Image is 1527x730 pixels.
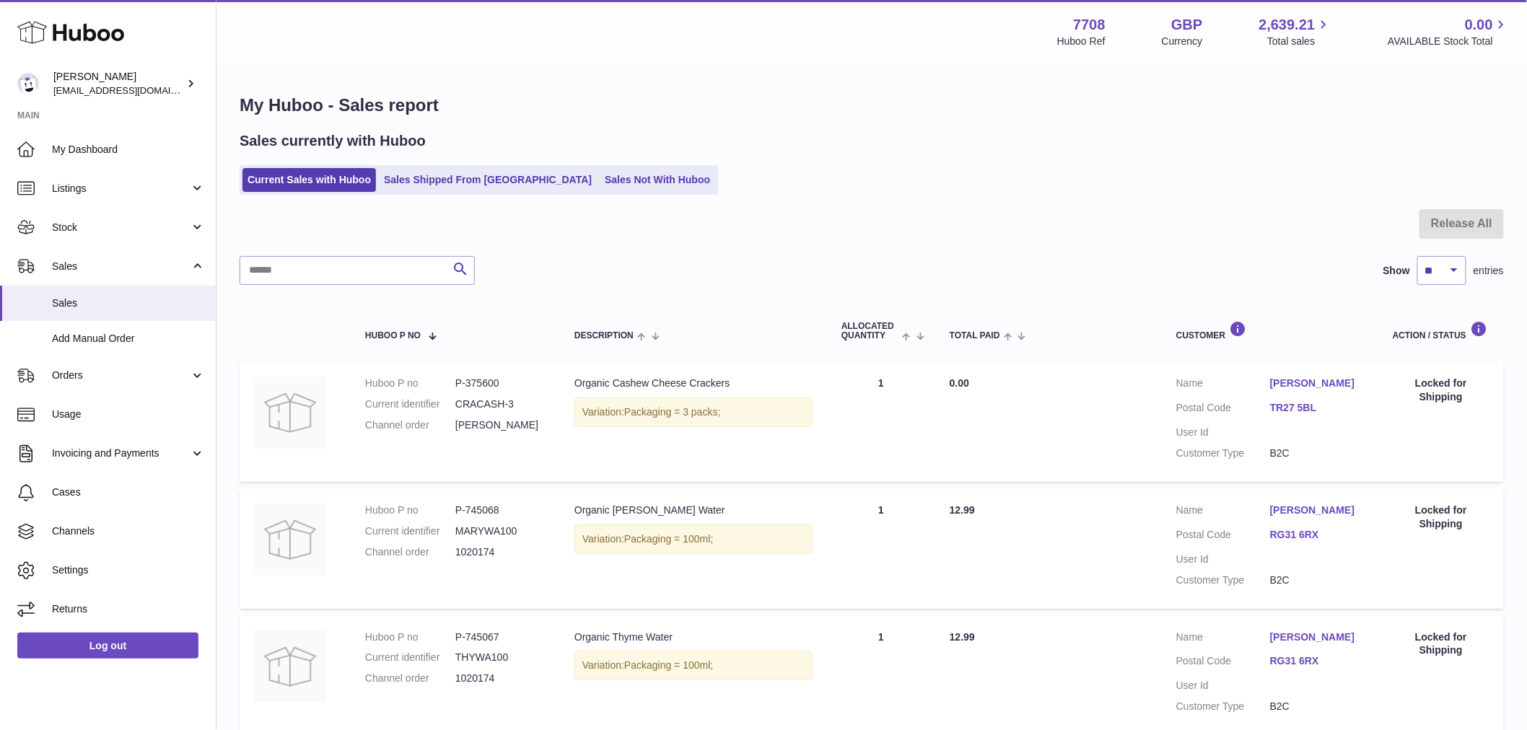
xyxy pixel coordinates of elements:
span: AVAILABLE Stock Total [1388,35,1510,48]
span: 2,639.21 [1259,15,1316,35]
div: Huboo Ref [1057,35,1106,48]
span: Listings [52,182,190,195]
span: ALLOCATED Quantity [841,322,898,340]
div: Organic [PERSON_NAME] Water [574,503,813,517]
div: Action / Status [1393,321,1489,340]
dt: Channel order [365,672,455,685]
dt: Name [1176,503,1270,521]
dd: B2C [1270,700,1364,713]
img: no-photo.jpg [254,377,326,449]
span: Cases [52,485,205,499]
dt: Channel order [365,545,455,559]
a: [PERSON_NAME] [1270,503,1364,517]
div: Organic Thyme Water [574,630,813,644]
a: Sales Shipped From [GEOGRAPHIC_DATA] [379,168,597,192]
div: Variation: [574,524,813,554]
a: Current Sales with Huboo [242,168,376,192]
span: Description [574,331,634,340]
h1: My Huboo - Sales report [240,94,1504,117]
div: Variation: [574,651,813,680]
span: 0.00 [950,377,969,389]
dt: Current identifier [365,524,455,538]
dt: Name [1176,377,1270,394]
span: Huboo P no [365,331,421,340]
span: Sales [52,260,190,273]
div: Locked for Shipping [1393,377,1489,404]
span: Settings [52,563,205,577]
dt: Customer Type [1176,447,1270,460]
dt: Current identifier [365,397,455,411]
a: [PERSON_NAME] [1270,377,1364,390]
dd: MARYWA100 [455,524,546,538]
dd: [PERSON_NAME] [455,418,546,432]
img: no-photo.jpg [254,503,326,576]
a: Log out [17,633,198,659]
a: 2,639.21 Total sales [1259,15,1332,48]
img: internalAdmin-7708@internal.huboo.com [17,73,39,94]
dd: P-375600 [455,377,546,390]
a: RG31 6RX [1270,654,1364,668]
span: Channels [52,524,205,538]
dd: 1020174 [455,672,546,685]
span: Packaging = 3 packs; [624,406,720,418]
strong: GBP [1171,15,1202,35]
dt: Huboo P no [365,503,455,517]
span: Packaging = 100ml; [624,659,713,671]
dt: Customer Type [1176,700,1270,713]
dt: User Id [1176,426,1270,439]
span: Total paid [950,331,1000,340]
a: RG31 6RX [1270,528,1364,542]
span: Packaging = 100ml; [624,533,713,545]
span: Invoicing and Payments [52,447,190,460]
dt: Current identifier [365,651,455,664]
span: Sales [52,296,205,310]
dt: Postal Code [1176,528,1270,545]
span: Stock [52,221,190,234]
img: no-photo.jpg [254,630,326,703]
dt: Postal Code [1176,401,1270,418]
div: Customer [1176,321,1364,340]
a: 0.00 AVAILABLE Stock Total [1388,15,1510,48]
div: Locked for Shipping [1393,503,1489,531]
span: Returns [52,602,205,616]
div: Locked for Shipping [1393,630,1489,658]
dd: CRACASH-3 [455,397,546,411]
span: Usage [52,408,205,421]
strong: 7708 [1073,15,1106,35]
div: [PERSON_NAME] [53,70,183,97]
dt: User Id [1176,679,1270,692]
dt: User Id [1176,553,1270,566]
a: TR27 5BL [1270,401,1364,415]
span: 0.00 [1465,15,1493,35]
dt: Customer Type [1176,573,1270,587]
dt: Postal Code [1176,654,1270,672]
dt: Name [1176,630,1270,648]
td: 1 [827,489,935,609]
span: My Dashboard [52,143,205,157]
dd: P-745067 [455,630,546,644]
div: Currency [1162,35,1203,48]
dt: Huboo P no [365,377,455,390]
a: Sales Not With Huboo [600,168,715,192]
label: Show [1383,264,1410,278]
span: entries [1474,264,1504,278]
span: Add Manual Order [52,332,205,346]
dd: THYWA100 [455,651,546,664]
span: [EMAIL_ADDRESS][DOMAIN_NAME] [53,84,212,96]
td: 1 [827,362,935,482]
div: Organic Cashew Cheese Crackers [574,377,813,390]
dd: B2C [1270,447,1364,460]
span: 12.99 [950,504,975,516]
div: Variation: [574,397,813,427]
dd: B2C [1270,573,1364,587]
span: Orders [52,369,190,382]
h2: Sales currently with Huboo [240,131,426,151]
span: Total sales [1267,35,1331,48]
span: 12.99 [950,631,975,643]
dt: Huboo P no [365,630,455,644]
a: [PERSON_NAME] [1270,630,1364,644]
dd: P-745068 [455,503,546,517]
dd: 1020174 [455,545,546,559]
dt: Channel order [365,418,455,432]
